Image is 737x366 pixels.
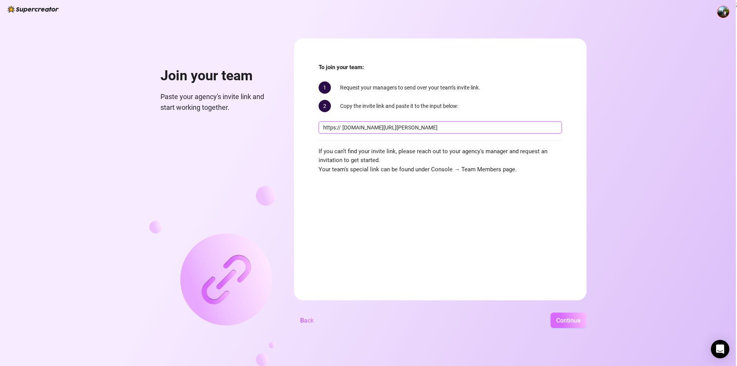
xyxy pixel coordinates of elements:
strong: To join your team: [319,64,364,71]
img: ACg8ocIFnK7w87bcFRx6RQMiu_CCLWAiEDl15c3zoVQ6ZEqyyWxyDbP6=s96-c [717,6,729,18]
input: console.supercreator.app/invite?code=1234 [342,123,557,132]
span: 2 [319,100,331,112]
div: Copy the invite link and paste it to the input below: [319,100,562,112]
img: logo [8,6,59,13]
span: Paste your agency's invite link and start working together. [160,91,276,113]
span: https:// [323,123,341,132]
span: Back [300,317,314,324]
span: Continue [556,317,581,324]
button: Back [294,313,320,328]
div: Request your managers to send over your team’s invite link. [319,81,562,94]
button: Continue [550,313,587,328]
div: Open Intercom Messenger [711,340,729,358]
h1: Join your team [160,68,276,84]
span: If you can’t find your invite link, please reach out to your agency's manager and request an invi... [319,147,562,174]
span: 1 [319,81,331,94]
